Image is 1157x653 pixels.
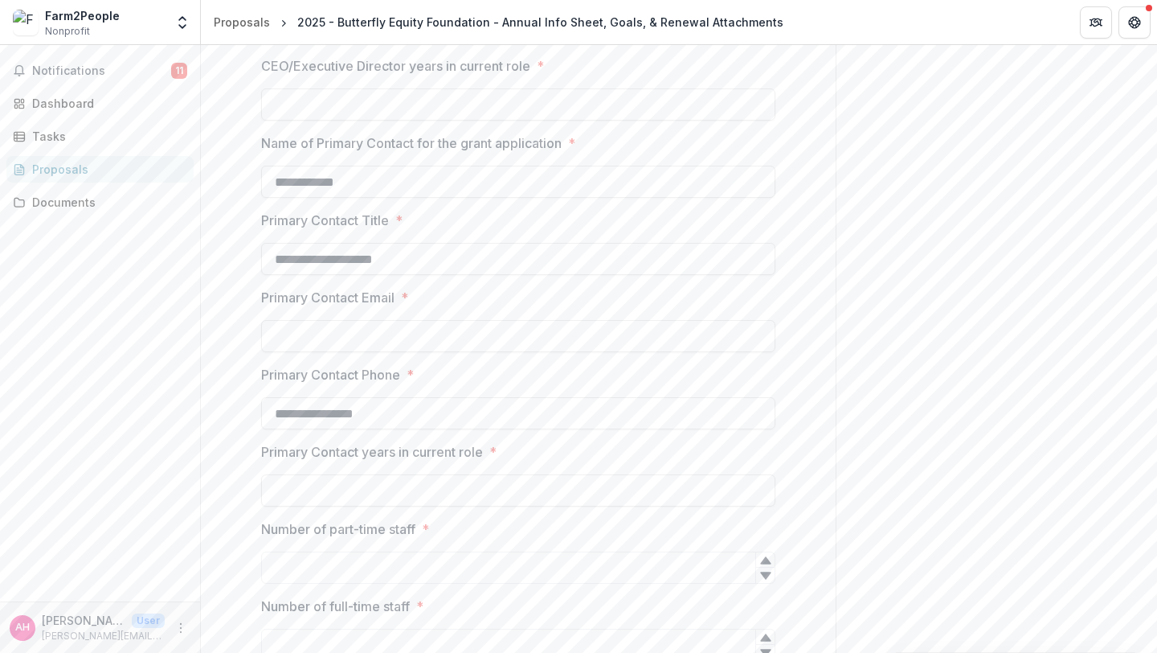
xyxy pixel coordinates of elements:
[1118,6,1151,39] button: Get Help
[15,622,30,633] div: Anna Hopkins
[45,24,90,39] span: Nonprofit
[261,365,400,384] p: Primary Contact Phone
[171,63,187,79] span: 11
[6,189,194,216] a: Documents
[6,90,194,117] a: Dashboard
[261,288,395,307] p: Primary Contact Email
[171,6,194,39] button: Open entity switcher
[1080,6,1112,39] button: Partners
[261,56,530,76] p: CEO/Executive Director years in current role
[32,64,171,78] span: Notifications
[13,10,39,35] img: Farm2People
[32,128,181,145] div: Tasks
[6,156,194,183] a: Proposals
[171,618,190,638] button: More
[32,161,181,178] div: Proposals
[261,442,483,462] p: Primary Contact years in current role
[45,7,120,24] div: Farm2People
[207,10,790,34] nav: breadcrumb
[207,10,276,34] a: Proposals
[42,629,165,643] p: [PERSON_NAME][EMAIL_ADDRESS][DOMAIN_NAME]
[42,612,125,629] p: [PERSON_NAME]
[6,58,194,84] button: Notifications11
[214,14,270,31] div: Proposals
[132,614,165,628] p: User
[261,211,389,230] p: Primary Contact Title
[297,14,783,31] div: 2025 - Butterfly Equity Foundation - Annual Info Sheet, Goals, & Renewal Attachments
[6,123,194,150] a: Tasks
[261,520,415,539] p: Number of part-time staff
[32,194,181,211] div: Documents
[261,133,562,153] p: Name of Primary Contact for the grant application
[261,597,410,616] p: Number of full-time staff
[32,95,181,112] div: Dashboard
